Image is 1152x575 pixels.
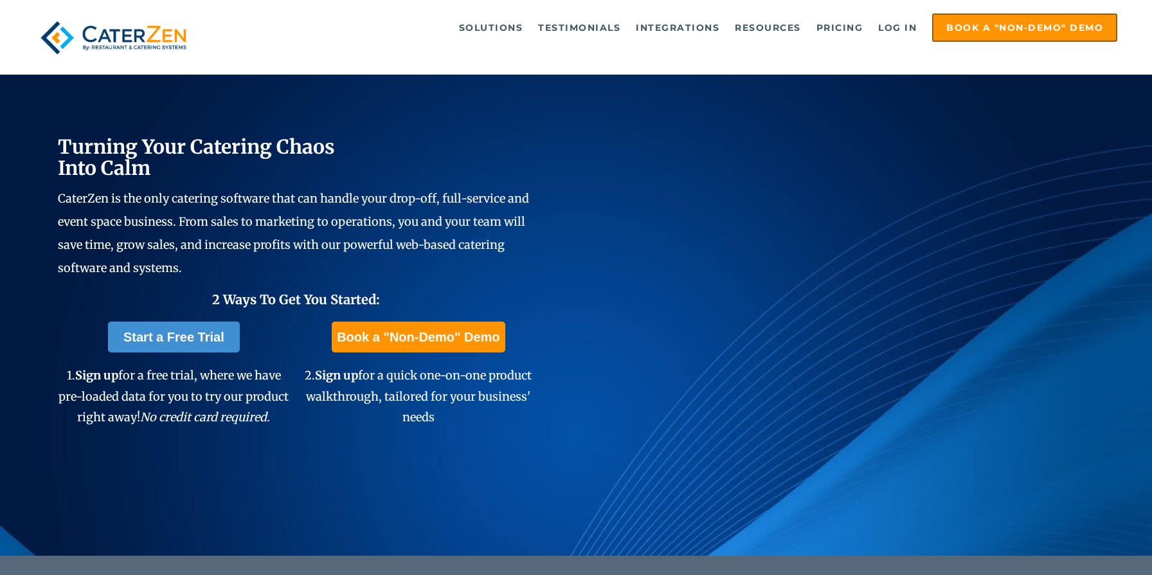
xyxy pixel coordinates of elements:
[629,15,726,41] a: Integrations
[332,322,505,352] a: Book a "Non-Demo" Demo
[810,15,870,41] a: Pricing
[932,14,1117,42] a: Book a "Non-Demo" Demo
[212,291,380,307] span: 2 Ways To Get You Started:
[305,368,532,424] span: 2. for a quick one-on-one product walkthrough, tailored for your business' needs
[58,191,529,275] span: CaterZen is the only catering software that can handle your drop-off, full-service and event spac...
[108,322,240,352] a: Start a Free Trial
[35,14,192,62] img: caterzen
[220,14,1118,42] div: Navigation Menu
[315,368,358,383] span: Sign up
[75,368,118,383] span: Sign up
[140,410,270,424] em: No credit card required.
[872,15,923,41] a: Log in
[453,15,530,41] a: Solutions
[58,134,335,180] span: Turning Your Catering Chaos Into Calm
[728,15,807,41] a: Resources
[532,15,627,41] a: Testimonials
[1038,525,1138,561] iframe: Help widget launcher
[59,368,289,424] span: 1. for a free trial, where we have pre-loaded data for you to try our product right away!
